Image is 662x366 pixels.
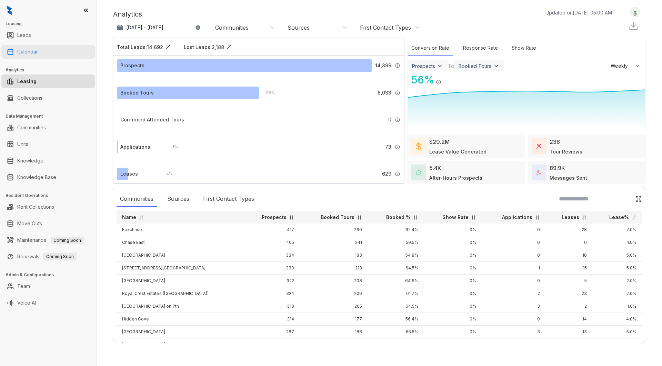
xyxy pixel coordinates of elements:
[6,21,96,27] h3: Leasing
[243,275,300,287] td: 322
[368,224,423,236] td: 62.4%
[243,287,300,300] td: 324
[159,170,173,178] div: 4 %
[117,43,163,51] div: Total Leads: 14,692
[368,338,423,351] td: 58.8%
[545,326,592,338] td: 13
[550,164,565,172] div: 89.9K
[416,170,421,175] img: AfterHoursConversations
[200,191,258,207] div: First Contact Types
[17,28,31,42] a: Leads
[122,214,136,221] p: Name
[1,121,95,135] li: Communities
[436,79,441,85] img: Info
[508,41,540,56] div: Show Rate
[289,215,294,220] img: sorting
[545,338,592,351] td: 4
[117,224,243,236] td: Foxchase
[592,262,642,275] td: 5.0%
[117,249,243,262] td: [GEOGRAPHIC_DATA]
[243,326,300,338] td: 287
[628,21,639,31] img: Download
[630,9,640,16] img: UserAvatar
[1,91,95,105] li: Collections
[460,41,501,56] div: Response Rate
[300,236,368,249] td: 241
[429,164,441,172] div: 5.4K
[368,313,423,326] td: 56.4%
[413,215,418,220] img: sorting
[262,214,287,221] p: Prospects
[117,300,243,313] td: [GEOGRAPHIC_DATA] on 7th
[6,192,96,199] h3: Resident Operations
[382,170,391,178] span: 629
[17,154,43,168] a: Knowledge
[482,262,545,275] td: 1
[395,117,400,122] img: Info
[545,313,592,326] td: 14
[43,253,77,260] span: Coming Soon
[368,300,423,313] td: 64.5%
[300,326,368,338] td: 188
[120,89,154,97] div: Booked Tours
[321,214,354,221] p: Booked Tours
[215,24,249,31] div: Communities
[412,63,435,69] div: Prospects
[545,287,592,300] td: 23
[502,214,532,221] p: Applications
[17,121,46,135] a: Communities
[395,144,400,150] img: Info
[224,42,234,52] img: Click Icon
[1,45,95,59] li: Calendar
[184,43,224,51] div: Lost Leads: 2,188
[592,287,642,300] td: 7.0%
[117,287,243,300] td: Royal Crest Estates ([GEOGRAPHIC_DATA])
[120,62,144,69] div: Prospects
[408,41,453,56] div: Conversion Rate
[424,338,482,351] td: 0%
[300,287,368,300] td: 200
[1,296,95,310] li: Voice AI
[368,249,423,262] td: 54.8%
[386,214,411,221] p: Booked %
[368,326,423,338] td: 65.5%
[51,237,84,244] span: Coming Soon
[117,338,243,351] td: [GEOGRAPHIC_DATA]
[17,45,38,59] a: Calendar
[1,28,95,42] li: Leads
[368,236,423,249] td: 59.5%
[259,89,275,97] div: 56 %
[482,313,545,326] td: 0
[17,137,28,151] a: Units
[550,138,560,146] div: 238
[1,154,95,168] li: Knowledge
[550,148,582,155] div: Tour Reviews
[592,326,642,338] td: 5.0%
[545,9,612,16] p: Updated on [DATE] 05:00 AM
[117,191,157,207] div: Communities
[243,338,300,351] td: 291
[545,224,592,236] td: 28
[442,214,469,221] p: Show Rate
[429,148,487,155] div: Lease Value Generated
[1,233,95,247] li: Maintenance
[163,42,173,52] img: Click Icon
[126,24,163,31] p: [DATE] - [DATE]
[424,300,482,313] td: 0%
[482,249,545,262] td: 0
[17,296,36,310] a: Voice AI
[300,313,368,326] td: 177
[429,138,450,146] div: $20.2M
[545,236,592,249] td: 6
[378,89,391,97] span: 8,033
[243,313,300,326] td: 314
[368,262,423,275] td: 64.5%
[113,21,206,34] button: [DATE] - [DATE]
[17,217,42,230] a: Move Outs
[562,214,579,221] p: Leases
[375,62,391,69] span: 14,399
[536,170,541,175] img: TotalFum
[7,6,12,15] img: logo
[424,313,482,326] td: 0%
[243,249,300,262] td: 334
